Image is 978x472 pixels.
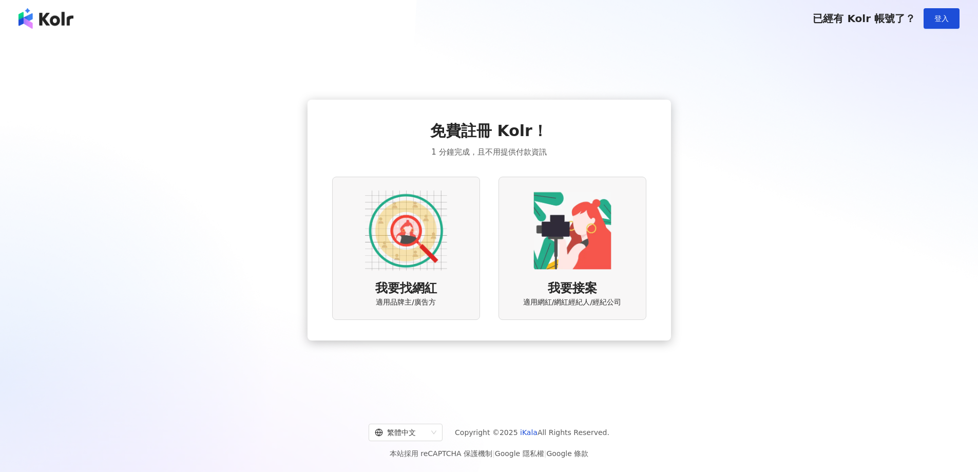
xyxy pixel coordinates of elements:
[492,449,495,458] span: |
[495,449,544,458] a: Google 隱私權
[544,449,547,458] span: |
[375,424,427,441] div: 繁體中文
[430,120,548,142] span: 免費註冊 Kolr！
[548,280,597,297] span: 我要接案
[375,280,437,297] span: 我要找網紅
[924,8,960,29] button: 登入
[18,8,73,29] img: logo
[365,190,447,272] img: AD identity option
[431,146,546,158] span: 1 分鐘完成，且不用提供付款資訊
[531,190,613,272] img: KOL identity option
[546,449,588,458] a: Google 條款
[813,12,915,25] span: 已經有 Kolr 帳號了？
[390,447,588,460] span: 本站採用 reCAPTCHA 保護機制
[523,297,621,308] span: 適用網紅/網紅經紀人/經紀公司
[455,426,609,439] span: Copyright © 2025 All Rights Reserved.
[520,428,538,437] a: iKala
[376,297,436,308] span: 適用品牌主/廣告方
[934,14,949,23] span: 登入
